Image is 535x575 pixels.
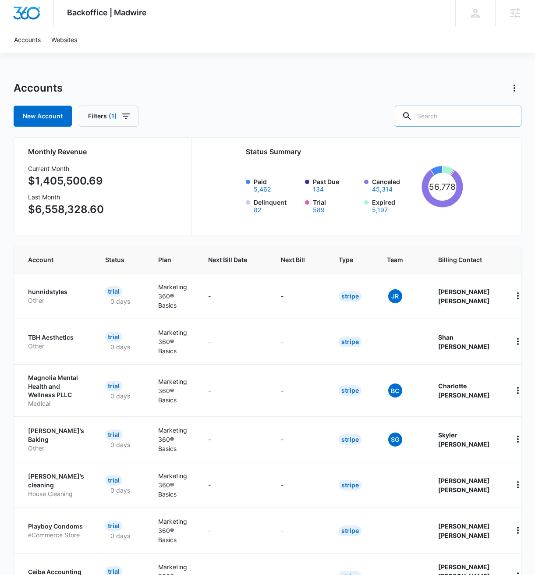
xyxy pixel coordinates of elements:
[339,291,361,302] div: Stripe
[511,523,525,537] button: home
[246,146,464,157] h2: Status Summary
[372,198,418,213] label: Expired
[339,255,353,264] span: Type
[438,382,490,399] strong: Charlotte [PERSON_NAME]
[28,342,84,351] p: Other
[28,426,84,444] p: [PERSON_NAME]’s Baking
[339,525,361,536] div: Stripe
[158,426,187,453] p: Marketing 360® Basics
[28,287,84,305] a: hunnidstylesOther
[67,8,147,17] span: Backoffice | Madwire
[14,106,72,127] a: New Account
[198,364,270,416] td: -
[105,255,124,264] span: Status
[105,381,122,391] div: Trial
[28,472,84,489] p: [PERSON_NAME]’s cleaning
[198,416,270,462] td: -
[511,383,525,398] button: home
[438,255,490,264] span: Billing Contact
[198,319,270,364] td: -
[28,173,104,189] p: $1,405,500.69
[28,255,71,264] span: Account
[387,255,404,264] span: Team
[270,273,328,319] td: -
[313,198,359,213] label: Trial
[28,164,104,173] h3: Current Month
[158,282,187,310] p: Marketing 360® Basics
[105,332,122,342] div: Trial
[438,431,490,448] strong: Skyler [PERSON_NAME]
[28,531,84,540] p: eCommerce Store
[313,177,359,192] label: Past Due
[28,426,84,452] a: [PERSON_NAME]’s BakingOther
[28,490,84,498] p: House Cleaning
[270,416,328,462] td: -
[372,177,418,192] label: Canceled
[158,328,187,355] p: Marketing 360® Basics
[339,434,361,445] div: Stripe
[313,186,324,192] button: Past Due
[28,192,104,202] h3: Last Month
[339,480,361,490] div: Stripe
[372,207,388,213] button: Expired
[270,319,328,364] td: -
[105,342,135,351] p: 0 days
[28,399,84,408] p: Medical
[158,471,187,499] p: Marketing 360® Basics
[28,444,84,453] p: Other
[158,517,187,544] p: Marketing 360® Basics
[511,478,525,492] button: home
[438,288,490,305] strong: [PERSON_NAME] [PERSON_NAME]
[28,373,84,399] p: Magnolia Mental Health and Wellness PLLC
[105,531,135,540] p: 0 days
[28,333,84,342] p: TBH Aesthetics
[438,334,490,350] strong: Shan [PERSON_NAME]
[198,508,270,553] td: -
[28,296,84,305] p: Other
[270,364,328,416] td: -
[270,462,328,508] td: -
[158,377,187,405] p: Marketing 360® Basics
[79,106,138,127] button: Filters(1)
[9,26,46,53] a: Accounts
[208,255,247,264] span: Next Bill Date
[28,373,84,408] a: Magnolia Mental Health and Wellness PLLCMedical
[511,432,525,446] button: home
[28,202,104,217] p: $6,558,328.60
[28,472,84,498] a: [PERSON_NAME]’s cleaningHouse Cleaning
[105,391,135,401] p: 0 days
[198,462,270,508] td: -
[313,207,325,213] button: Trial
[109,113,117,119] span: (1)
[158,255,187,264] span: Plan
[254,198,300,213] label: Delinquent
[105,521,122,531] div: Trial
[46,26,82,53] a: Websites
[254,207,261,213] button: Delinquent
[28,522,84,531] p: Playboy Condoms
[339,385,361,396] div: Stripe
[429,182,456,192] tspan: 56,778
[28,287,84,296] p: hunnidstyles
[438,522,490,539] strong: [PERSON_NAME] [PERSON_NAME]
[105,297,135,306] p: 0 days
[281,255,305,264] span: Next Bill
[388,383,402,398] span: BC
[395,106,521,127] input: Search
[438,477,490,493] strong: [PERSON_NAME] [PERSON_NAME]
[388,433,402,447] span: SG
[105,475,122,486] div: Trial
[388,289,402,303] span: JR
[254,177,300,192] label: Paid
[339,337,361,347] div: Stripe
[14,82,63,95] h1: Accounts
[372,186,393,192] button: Canceled
[105,486,135,495] p: 0 days
[507,81,521,95] button: Actions
[511,289,525,303] button: home
[511,334,525,348] button: home
[28,522,84,539] a: Playboy CondomseCommerce Store
[198,273,270,319] td: -
[254,186,271,192] button: Paid
[105,440,135,449] p: 0 days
